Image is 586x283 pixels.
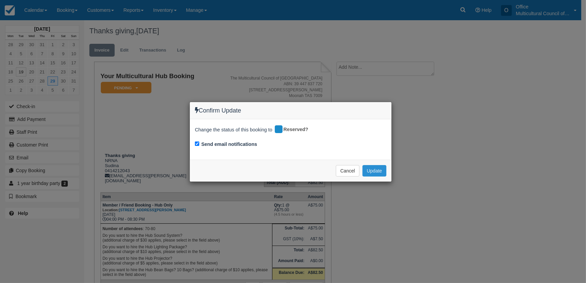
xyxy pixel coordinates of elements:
button: Update [362,165,386,177]
div: Reserved? [274,124,313,135]
h4: Confirm Update [195,107,386,114]
span: Change the status of this booking to [195,126,272,135]
button: Cancel [336,165,359,177]
label: Send email notifications [201,141,257,148]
